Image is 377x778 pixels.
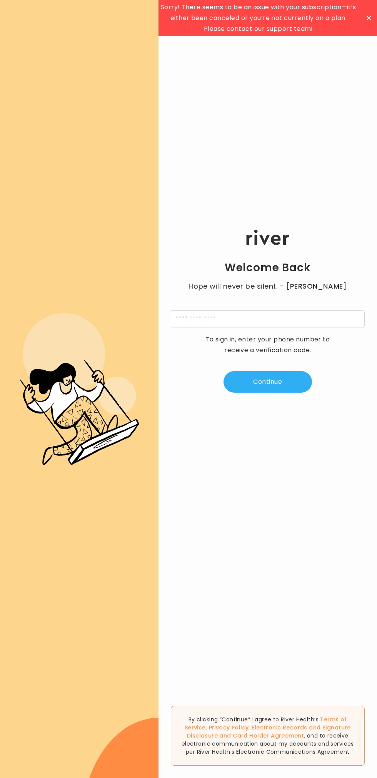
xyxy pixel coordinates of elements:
[185,716,351,739] span: , , and
[160,2,357,34] span: Sorry! There seems to be an issue with your subscription—it’s either been canceled or you’re not ...
[200,334,335,356] p: To sign in, enter your phone number to receive a verification code.
[182,732,354,756] span: , and to receive electronic communication about my accounts and services per River Health’s Elect...
[187,724,351,739] a: Electronic Records and Signature Disclosure
[224,371,312,393] button: Continue
[171,706,365,766] div: By clicking “Continue” I agree to River Health’s
[233,732,304,739] a: Card Holder Agreement
[209,724,249,731] a: Privacy Policy
[280,281,347,292] span: - [PERSON_NAME]
[171,281,365,292] p: Hope will never be silent.
[225,261,311,275] h1: Welcome Back
[185,716,347,731] a: Terms of Service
